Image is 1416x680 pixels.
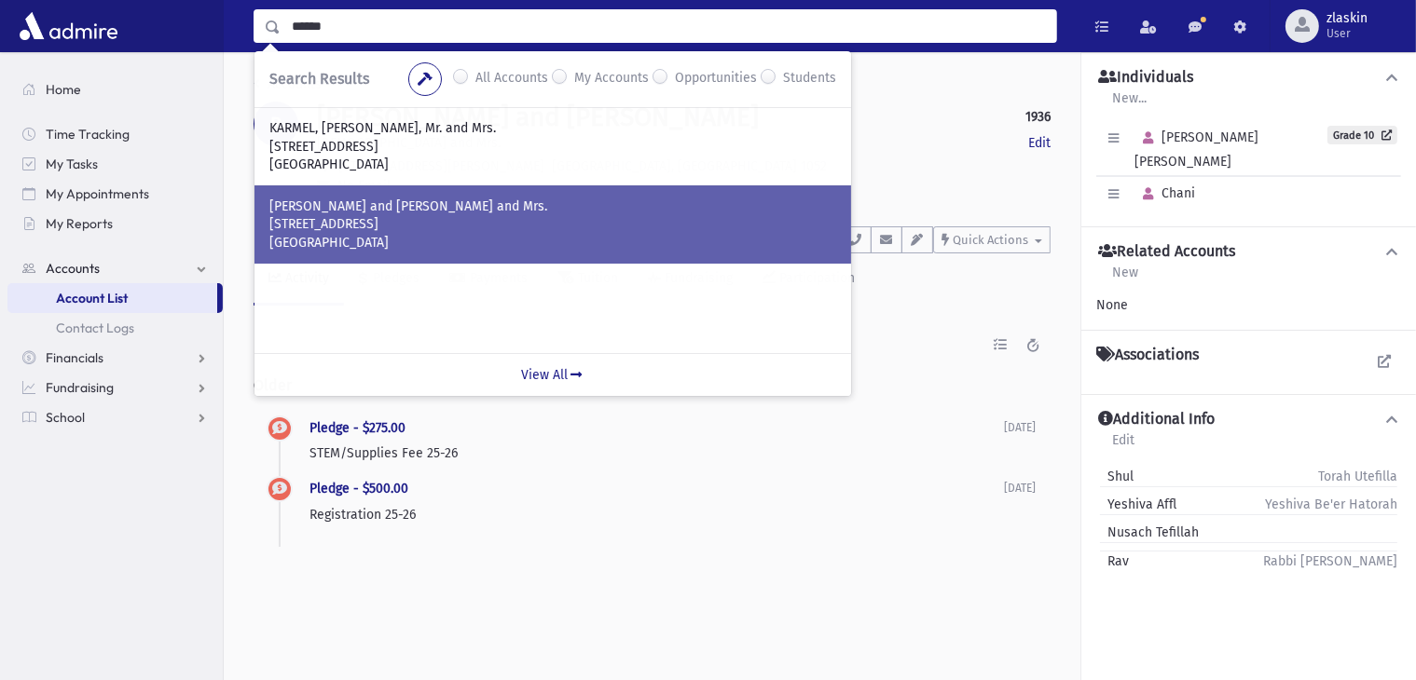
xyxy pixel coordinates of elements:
[269,197,836,216] p: [PERSON_NAME] and [PERSON_NAME] and Mrs.
[254,361,1051,409] h2: Older
[269,215,836,234] p: [STREET_ADDRESS]
[1111,429,1135,463] a: Edit
[7,313,223,343] a: Contact Logs
[1004,482,1036,495] span: [DATE]
[7,283,217,313] a: Account List
[269,234,836,252] p: [GEOGRAPHIC_DATA]
[783,68,836,90] label: Students
[7,343,223,373] a: Financials
[1263,551,1397,571] span: Rabbi [PERSON_NAME]
[7,373,223,402] a: Fundraising
[46,260,100,277] span: Accounts
[1100,551,1129,571] span: Rav
[309,443,1004,463] p: STEM/Supplies Fee 25-26
[1265,495,1397,514] span: Yeshiva Be'er Hatorah
[1134,129,1258,170] span: [PERSON_NAME] [PERSON_NAME]
[46,81,81,98] span: Home
[46,379,114,396] span: Fundraising
[1134,185,1195,201] span: Chani
[1098,68,1193,88] h4: Individuals
[269,119,836,138] p: KARMEL, [PERSON_NAME], Mr. and Mrs.
[46,349,103,366] span: Financials
[1096,68,1401,88] button: Individuals
[309,505,1004,524] p: Registration 25-26
[7,209,223,238] a: My Reports
[7,402,223,432] a: School
[1098,242,1235,262] h4: Related Accounts
[281,9,1056,43] input: Search
[1098,410,1215,429] h4: Additional Info
[953,233,1028,247] span: Quick Actions
[254,353,851,396] a: View All
[1004,421,1036,434] span: [DATE]
[7,179,223,209] a: My Appointments
[7,149,223,179] a: My Tasks
[1100,495,1176,514] span: Yeshiva Affl
[254,102,298,146] div: R
[1327,11,1368,26] span: zlaskin
[46,126,130,143] span: Time Tracking
[675,68,757,90] label: Opportunities
[15,7,122,45] img: AdmirePro
[1327,26,1368,41] span: User
[46,215,113,232] span: My Reports
[254,253,344,306] a: Activity
[1096,295,1401,315] div: None
[1096,242,1401,262] button: Related Accounts
[1028,133,1051,153] a: Edit
[1100,523,1199,542] span: Nusach Tefillah
[46,185,149,202] span: My Appointments
[269,70,369,88] span: Search Results
[1096,410,1401,429] button: Additional Info
[7,253,223,283] a: Accounts
[7,119,223,149] a: Time Tracking
[933,226,1051,253] button: Quick Actions
[1327,126,1397,144] a: Grade 10
[1111,262,1139,295] a: New
[1318,467,1397,486] span: Torah Utefilla
[269,138,836,156] p: [STREET_ADDRESS]
[309,481,408,496] a: Pledge - $500.00
[475,68,548,90] label: All Accounts
[46,409,85,426] span: School
[1100,467,1134,486] span: Shul
[56,320,134,336] span: Contact Logs
[269,156,836,174] p: [GEOGRAPHIC_DATA]
[254,76,322,92] a: Accounts
[56,290,128,306] span: Account List
[254,75,322,102] nav: breadcrumb
[1111,88,1148,121] a: New...
[46,156,98,172] span: My Tasks
[1096,346,1199,364] h4: Associations
[574,68,649,90] label: My Accounts
[309,420,406,436] a: Pledge - $275.00
[7,75,223,104] a: Home
[1025,107,1051,127] strong: 1936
